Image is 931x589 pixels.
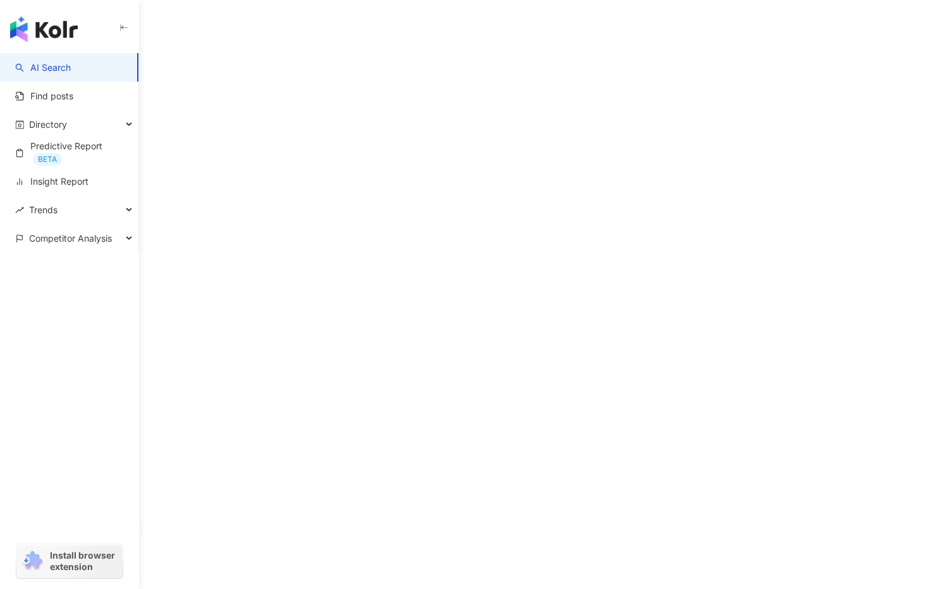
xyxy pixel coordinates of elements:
[15,175,88,188] a: Insight Report
[50,550,119,573] span: Install browser extension
[15,61,71,74] a: searchAI Search
[29,224,112,252] span: Competitor Analysis
[10,16,78,42] img: logo
[15,90,73,102] a: Find posts
[29,110,67,139] span: Directory
[15,206,24,214] span: rise
[15,140,128,166] a: Predictive ReportBETA
[16,544,123,578] a: chrome extensionInstall browser extension
[29,195,58,224] span: Trends
[20,551,44,571] img: chrome extension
